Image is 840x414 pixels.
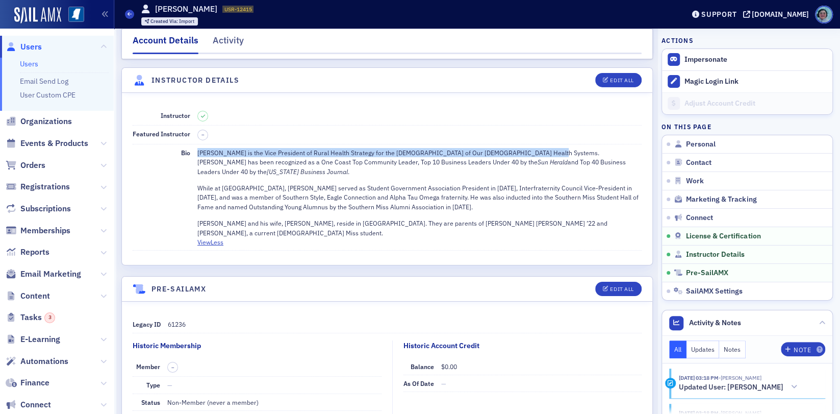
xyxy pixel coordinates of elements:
span: Activity & Notes [689,318,741,328]
div: 3 [44,312,55,323]
div: Import [150,19,194,25]
span: Balance [411,362,434,371]
span: Featured Instructor [133,130,190,138]
span: Orders [20,160,45,171]
span: Content [20,290,50,302]
div: Account Details [133,34,198,54]
h1: [PERSON_NAME] [155,4,217,15]
button: All [669,340,686,358]
h5: Updated User: [PERSON_NAME] [678,383,783,392]
span: USR-12415 [224,6,252,13]
h4: On this page [661,122,833,131]
span: Pre-SailAMX [686,269,728,278]
div: Activity [213,34,244,53]
div: Adjust Account Credit [684,99,827,108]
dd: 61236 [168,316,642,332]
span: Bio [181,149,190,157]
span: Work [686,177,704,186]
a: Finance [6,377,49,388]
div: Note [794,347,811,353]
a: Orders [6,160,45,171]
div: Support [701,10,736,19]
span: Connect [20,399,51,410]
time: 8/4/2025 03:18 PM [678,374,718,381]
div: Magic Login Link [684,77,827,86]
img: SailAMX [14,7,61,23]
h4: Instructor Details [151,75,239,86]
div: Edit All [610,78,633,83]
span: Subscriptions [20,203,71,214]
button: Notes [719,340,746,358]
span: Profile [815,6,833,23]
span: Users [20,41,42,53]
span: Ellen Vaughn [718,374,761,381]
button: Note [781,342,825,356]
dd: Non-Member (never a member) [167,394,381,410]
span: Created Via : [150,18,179,25]
span: As of Date [403,379,434,387]
div: Created Via: Import [141,17,198,26]
button: [DOMAIN_NAME] [743,11,812,18]
span: E-Learning [20,334,60,345]
button: Edit All [595,73,641,87]
span: Instructor [161,111,190,119]
button: Updates [686,340,720,358]
a: User Custom CPE [20,90,75,100]
p: [PERSON_NAME] is the Vice President of Rural Health Strategy for the [DEMOGRAPHIC_DATA] of Our [D... [197,148,642,176]
span: Status [141,398,160,406]
span: SailAMX Settings [686,287,743,296]
span: Reports [20,247,49,258]
button: Impersonate [684,55,727,64]
span: Automations [20,356,68,367]
a: Reports [6,247,49,258]
a: Users [6,41,42,53]
span: Member [136,362,160,371]
button: Edit All [595,282,641,296]
button: Updated User: [PERSON_NAME] [678,382,801,393]
a: Tasks3 [6,312,55,323]
div: Historic Membership [133,340,201,351]
span: Marketing & Tracking [686,195,756,204]
h4: Actions [661,36,693,45]
p: While at [GEOGRAPHIC_DATA], [PERSON_NAME] served as Student Government Association President in [... [197,183,642,211]
div: Historic Account Credit [403,340,479,351]
a: Memberships [6,225,70,236]
span: – [201,131,205,138]
div: Edit All [610,286,633,292]
a: Users [20,59,38,68]
button: Magic Login Link [662,70,832,92]
span: Legacy ID [133,320,161,328]
a: Email Send Log [20,77,68,86]
a: Events & Products [6,138,88,149]
span: License & Certification [686,232,760,241]
span: Memberships [20,225,70,236]
span: — [441,379,446,387]
a: Email Marketing [6,269,81,280]
a: Content [6,290,50,302]
em: Sun Herald [538,158,568,166]
span: Email Marketing [20,269,81,280]
span: $0.00 [441,362,457,371]
a: Subscriptions [6,203,71,214]
img: SailAMX [68,7,84,22]
span: Personal [686,140,716,149]
a: Adjust Account Credit [662,92,832,114]
span: Events & Products [20,138,88,149]
span: Tasks [20,312,55,323]
a: View Homepage [61,7,84,24]
span: Connect [686,213,713,223]
div: Activity [665,378,676,388]
span: – [171,364,174,371]
a: Connect [6,399,51,410]
span: Contact [686,158,711,167]
h4: Pre-SailAMX [151,284,206,295]
p: [PERSON_NAME] and his wife, [PERSON_NAME], reside in [GEOGRAPHIC_DATA]. They are parents of [PERS... [197,218,642,237]
button: ViewLess [197,237,223,247]
span: — [167,381,172,389]
span: Organizations [20,116,72,127]
em: [US_STATE] Business Journal [267,167,348,176]
a: Organizations [6,116,72,127]
span: Type [146,381,160,389]
div: [DOMAIN_NAME] [752,10,809,19]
